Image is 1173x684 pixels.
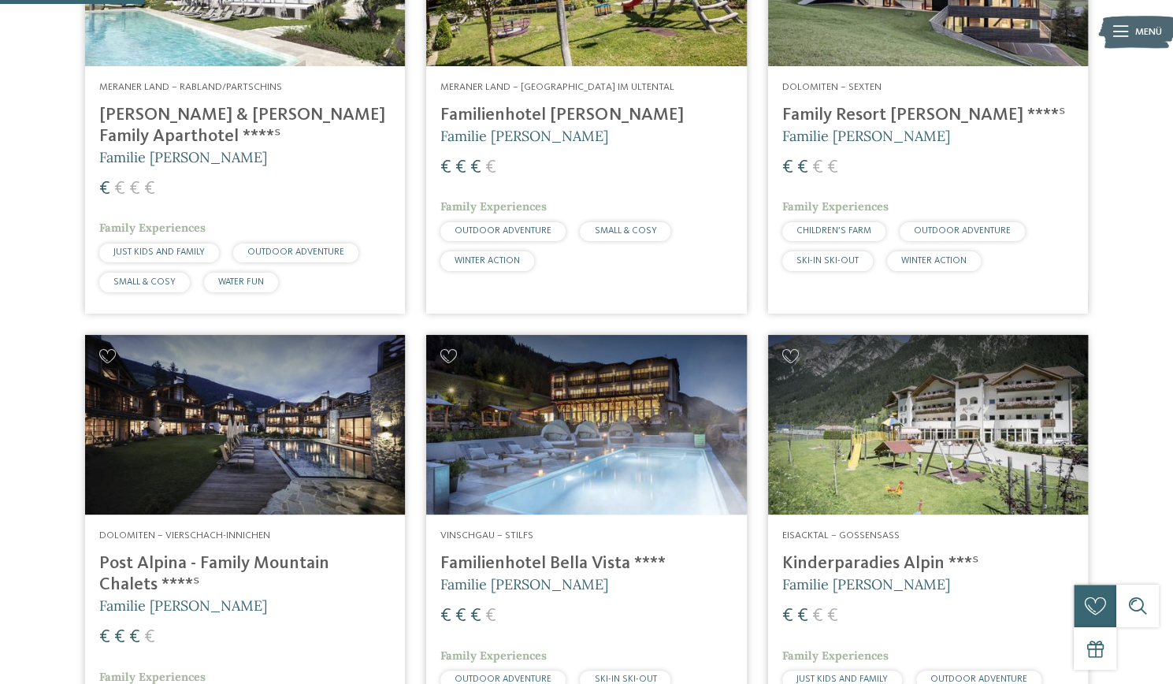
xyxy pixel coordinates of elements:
[99,148,267,166] span: Familie [PERSON_NAME]
[930,675,1027,684] span: OUTDOOR ADVENTURE
[455,158,466,177] span: €
[440,199,547,214] span: Family Experiences
[440,127,608,145] span: Familie [PERSON_NAME]
[797,158,808,177] span: €
[901,256,967,266] span: WINTER ACTION
[796,675,888,684] span: JUST KIDS AND FAMILY
[594,675,656,684] span: SKI-IN SKI-OUT
[768,335,1088,515] img: Kinderparadies Alpin ***ˢ
[470,607,481,626] span: €
[782,649,889,663] span: Family Experiences
[99,553,391,596] h4: Post Alpina - Family Mountain Chalets ****ˢ
[827,158,838,177] span: €
[99,597,267,615] span: Familie [PERSON_NAME]
[440,607,451,626] span: €
[426,335,746,515] img: Familienhotels gesucht? Hier findet ihr die besten!
[99,670,206,684] span: Family Experiences
[782,158,793,177] span: €
[99,530,270,541] span: Dolomiten – Vierschach-Innichen
[782,82,882,92] span: Dolomiten – Sexten
[782,199,889,214] span: Family Experiences
[797,607,808,626] span: €
[594,226,656,236] span: SMALL & COSY
[129,180,140,199] span: €
[85,335,405,515] img: Post Alpina - Family Mountain Chalets ****ˢ
[440,82,674,92] span: Meraner Land – [GEOGRAPHIC_DATA] im Ultental
[114,180,125,199] span: €
[914,226,1011,236] span: OUTDOOR ADVENTURE
[440,158,451,177] span: €
[782,607,793,626] span: €
[782,553,1074,574] h4: Kinderparadies Alpin ***ˢ
[440,553,732,574] h4: Familienhotel Bella Vista ****
[99,82,282,92] span: Meraner Land – Rabland/Partschins
[470,158,481,177] span: €
[440,105,732,126] h4: Familienhotel [PERSON_NAME]
[99,180,110,199] span: €
[485,158,496,177] span: €
[99,105,391,147] h4: [PERSON_NAME] & [PERSON_NAME] Family Aparthotel ****ˢ
[144,628,155,647] span: €
[113,277,176,287] span: SMALL & COSY
[782,105,1074,126] h4: Family Resort [PERSON_NAME] ****ˢ
[455,607,466,626] span: €
[440,530,533,541] span: Vinschgau – Stilfs
[99,221,206,235] span: Family Experiences
[218,277,264,287] span: WATER FUN
[782,575,950,593] span: Familie [PERSON_NAME]
[114,628,125,647] span: €
[99,628,110,647] span: €
[440,575,608,593] span: Familie [PERSON_NAME]
[455,256,520,266] span: WINTER ACTION
[455,226,551,236] span: OUTDOOR ADVENTURE
[113,247,205,257] span: JUST KIDS AND FAMILY
[782,127,950,145] span: Familie [PERSON_NAME]
[812,607,823,626] span: €
[144,180,155,199] span: €
[812,158,823,177] span: €
[440,649,547,663] span: Family Experiences
[782,530,900,541] span: Eisacktal – Gossensass
[796,226,871,236] span: CHILDREN’S FARM
[247,247,344,257] span: OUTDOOR ADVENTURE
[455,675,551,684] span: OUTDOOR ADVENTURE
[827,607,838,626] span: €
[485,607,496,626] span: €
[129,628,140,647] span: €
[796,256,859,266] span: SKI-IN SKI-OUT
